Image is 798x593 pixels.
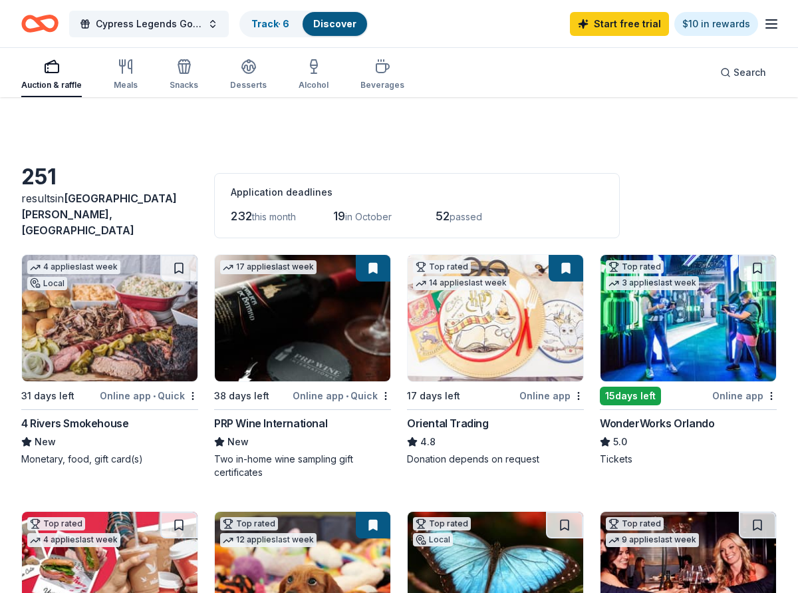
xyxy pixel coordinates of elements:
div: Top rated [606,517,664,530]
div: Top rated [413,260,471,274]
div: Tickets [600,453,777,466]
button: Meals [114,53,138,97]
a: Discover [313,18,356,29]
div: 9 applies last week [606,533,699,547]
a: Image for WonderWorks OrlandoTop rated3 applieslast week15days leftOnline appWonderWorks Orlando5... [600,254,777,466]
div: Two in-home wine sampling gift certificates [214,453,391,479]
div: Alcohol [299,80,329,91]
div: 15 days left [600,387,661,405]
div: results [21,190,198,238]
span: New [227,434,249,450]
div: Online app [712,387,777,404]
button: Alcohol [299,53,329,97]
div: Beverages [360,80,404,91]
div: 4 applies last week [27,533,120,547]
div: Monetary, food, gift card(s) [21,453,198,466]
span: • [346,391,348,401]
span: in [21,192,177,237]
button: Snacks [170,53,198,97]
div: Top rated [413,517,471,530]
div: Desserts [230,80,267,91]
span: passed [450,211,482,222]
a: Image for PRP Wine International17 applieslast week38 days leftOnline app•QuickPRP Wine Internati... [214,254,391,479]
button: Track· 6Discover [239,11,368,37]
img: Image for 4 Rivers Smokehouse [22,255,198,381]
div: 31 days left [21,388,74,404]
a: Home [21,8,59,39]
div: Oriental Trading [407,415,489,431]
div: Top rated [27,517,85,530]
div: 3 applies last week [606,276,699,290]
div: Local [413,533,453,546]
span: [GEOGRAPHIC_DATA][PERSON_NAME], [GEOGRAPHIC_DATA] [21,192,177,237]
span: 232 [231,209,252,223]
span: 5.0 [613,434,627,450]
span: this month [252,211,296,222]
button: Search [710,59,777,86]
div: 12 applies last week [220,533,317,547]
span: 52 [436,209,450,223]
div: Application deadlines [231,184,603,200]
div: PRP Wine International [214,415,327,431]
div: Local [27,277,67,290]
span: 19 [333,209,345,223]
div: Snacks [170,80,198,91]
div: 4 Rivers Smokehouse [21,415,128,431]
a: Image for Oriental TradingTop rated14 applieslast week17 days leftOnline appOriental Trading4.8Do... [407,254,584,466]
button: Beverages [360,53,404,97]
button: Cypress Legends Golf Tournament [69,11,229,37]
div: WonderWorks Orlando [600,415,714,431]
div: Top rated [606,260,664,274]
div: Donation depends on request [407,453,584,466]
div: Meals [114,80,138,91]
div: Top rated [220,517,278,530]
span: New [35,434,56,450]
a: Image for 4 Rivers Smokehouse4 applieslast weekLocal31 days leftOnline app•Quick4 Rivers Smokehou... [21,254,198,466]
img: Image for WonderWorks Orlando [600,255,776,381]
div: 38 days left [214,388,269,404]
div: Auction & raffle [21,80,82,91]
span: • [153,391,156,401]
button: Auction & raffle [21,53,82,97]
img: Image for PRP Wine International [215,255,390,381]
div: Online app [519,387,584,404]
div: Online app Quick [100,387,198,404]
span: Cypress Legends Golf Tournament [96,16,202,32]
a: Start free trial [570,12,669,36]
div: 17 days left [407,388,460,404]
img: Image for Oriental Trading [408,255,583,381]
span: Search [733,65,766,81]
span: in October [345,211,392,222]
div: 4 applies last week [27,260,120,274]
div: 14 applies last week [413,276,509,290]
div: 17 applies last week [220,260,317,274]
span: 4.8 [420,434,436,450]
div: Online app Quick [293,387,391,404]
a: Track· 6 [251,18,289,29]
a: $10 in rewards [674,12,758,36]
button: Desserts [230,53,267,97]
div: 251 [21,164,198,190]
